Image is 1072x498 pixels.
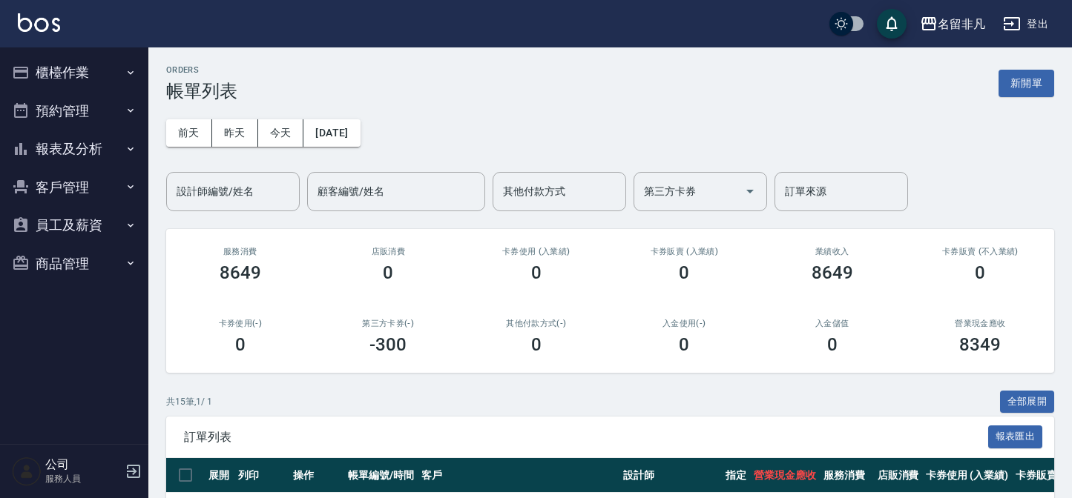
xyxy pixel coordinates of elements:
[959,334,1001,355] h3: 8349
[812,262,853,283] h3: 8649
[988,429,1043,443] a: 報表匯出
[303,119,360,147] button: [DATE]
[914,9,991,39] button: 名留非凡
[997,10,1054,38] button: 登出
[166,81,237,102] h3: 帳單列表
[184,430,988,445] span: 訂單列表
[332,319,445,328] h2: 第三方卡券(-)
[999,70,1054,97] button: 新開單
[924,247,1037,256] h2: 卡券販賣 (不入業績)
[480,319,593,328] h2: 其他付款方式(-)
[988,425,1043,448] button: 報表匯出
[212,119,258,147] button: 昨天
[220,262,261,283] h3: 8649
[531,262,542,283] h3: 0
[344,458,418,493] th: 帳單編號/時間
[877,9,907,39] button: save
[369,334,407,355] h3: -300
[480,247,593,256] h2: 卡券使用 (入業績)
[924,319,1037,328] h2: 營業現金應收
[531,334,542,355] h3: 0
[722,458,750,493] th: 指定
[679,262,689,283] h3: 0
[6,245,142,283] button: 商品管理
[999,76,1054,90] a: 新開單
[1000,391,1055,414] button: 全部展開
[6,92,142,130] button: 預約管理
[258,119,304,147] button: 今天
[18,13,60,32] img: Logo
[383,262,393,283] h3: 0
[679,334,689,355] h3: 0
[628,247,741,256] h2: 卡券販賣 (入業績)
[12,456,42,486] img: Person
[776,319,889,328] h2: 入金儲值
[776,247,889,256] h2: 業績收入
[45,472,121,485] p: 服務人員
[289,458,344,493] th: 操作
[332,247,445,256] h2: 店販消費
[922,458,1012,493] th: 卡券使用 (入業績)
[166,119,212,147] button: 前天
[619,458,722,493] th: 設計師
[938,15,985,33] div: 名留非凡
[628,319,741,328] h2: 入金使用(-)
[184,247,297,256] h3: 服務消費
[874,458,923,493] th: 店販消費
[975,262,985,283] h3: 0
[738,179,762,203] button: Open
[166,65,237,75] h2: ORDERS
[166,395,212,408] p: 共 15 筆, 1 / 1
[418,458,619,493] th: 客戶
[45,457,121,472] h5: 公司
[827,334,838,355] h3: 0
[820,458,874,493] th: 服務消費
[235,334,246,355] h3: 0
[750,458,820,493] th: 營業現金應收
[6,130,142,168] button: 報表及分析
[6,206,142,245] button: 員工及薪資
[6,53,142,92] button: 櫃檯作業
[184,319,297,328] h2: 卡券使用(-)
[205,458,234,493] th: 展開
[6,168,142,207] button: 客戶管理
[234,458,289,493] th: 列印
